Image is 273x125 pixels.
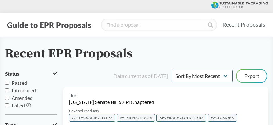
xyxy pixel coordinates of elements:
span: Status [5,71,19,77]
span: PAPER PRODUCTS [117,114,155,122]
a: Recent Proposals [220,18,268,32]
h2: Recent EPR Proposals [5,47,132,61]
span: EXCLUSIONS [208,114,237,122]
span: Title [69,93,76,99]
span: Amended [12,95,33,101]
span: Introduced [12,87,36,93]
div: Data current as of [DATE] [114,72,168,80]
input: Failed [5,103,9,107]
input: Introduced [5,88,9,92]
input: Passed [5,81,9,85]
input: Amended [5,96,9,100]
span: Failed [12,102,25,108]
button: Status [5,68,57,79]
span: [US_STATE] Senate Bill 5284 Chaptered [69,99,154,106]
span: ALL PACKAGING TYPES [69,114,115,122]
button: Guide to EPR Proposals [5,20,93,30]
button: Export [237,70,267,82]
span: Passed [12,80,27,86]
span: Covered Products [69,108,99,114]
input: Find a proposal [101,19,217,31]
span: BEVERAGE CONTAINERS [156,114,206,122]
